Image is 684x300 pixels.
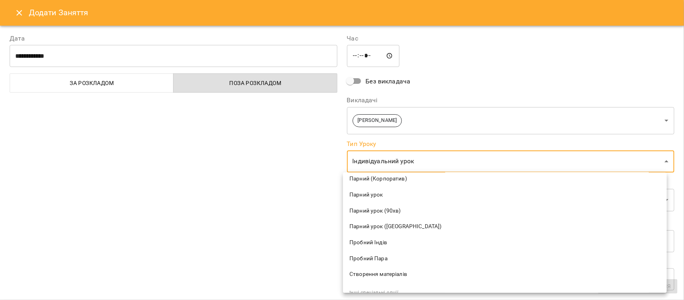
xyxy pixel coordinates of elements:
span: Парний урок ([GEOGRAPHIC_DATA]) [349,223,660,231]
span: Створення матеріалів [349,270,660,278]
span: Пробний Пара [349,255,660,263]
span: Пробний Індів [349,239,660,247]
span: Парний урок [349,191,660,199]
span: Інші спеціальні опції [349,290,398,295]
span: Парний (Корпоратив) [349,175,660,183]
span: Парний урок (90хв) [349,207,660,215]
